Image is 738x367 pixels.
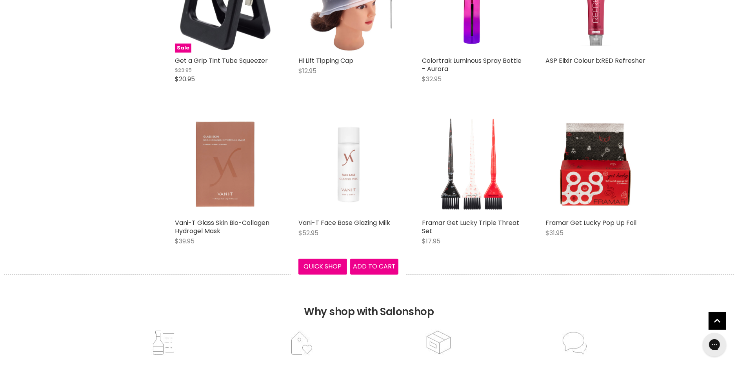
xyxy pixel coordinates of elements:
[175,66,192,74] span: $23.95
[545,56,645,65] a: ASP Elixir Colour b:RED Refresher
[4,274,734,330] h2: Why shop with Salonshop
[422,56,522,73] a: Colortrak Luminous Spray Bottle - Aurora
[175,56,268,65] a: Get a Grip Tint Tube Squeezer
[350,259,399,274] button: Add to cart
[545,218,636,227] a: Framar Get Lucky Pop Up Foil
[422,218,519,236] a: Framar Get Lucky Triple Threat Set
[422,115,522,215] a: Framar Get Lucky Triple Threat Set
[298,115,398,215] img: Vani-T Face Base Glazing Milk
[175,237,194,246] span: $39.95
[699,330,730,359] iframe: Gorgias live chat messenger
[422,75,442,84] span: $32.95
[298,218,390,227] a: Vani-T Face Base Glazing Milk
[545,228,563,237] span: $31.95
[709,312,726,332] span: Back to top
[545,115,645,215] a: Framar Get Lucky Pop Up Foil
[709,312,726,330] a: Back to top
[298,66,316,75] span: $12.95
[353,262,396,271] span: Add to cart
[298,228,318,237] span: $52.95
[422,237,440,246] span: $17.95
[175,44,191,53] span: Sale
[175,218,269,236] a: Vani-T Glass Skin Bio-Collagen Hydrogel Mask
[298,259,347,274] button: Quick shop
[298,56,353,65] a: Hi Lift Tipping Cap
[175,115,275,215] img: Vani-T Glass Skin Bio-Collagen Hydrogel Mask
[175,75,195,84] span: $20.95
